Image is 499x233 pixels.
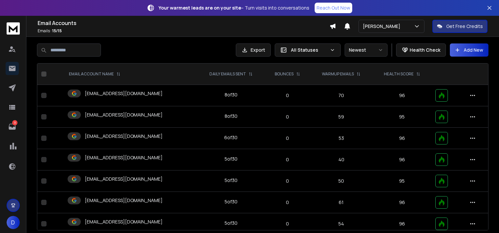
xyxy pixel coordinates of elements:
p: Get Free Credits [446,23,483,30]
button: Get Free Credits [432,20,487,33]
a: Reach Out Now [315,3,352,13]
td: 96 [372,149,431,170]
p: WARMUP EMAILS [322,71,354,77]
p: DAILY EMAILS SENT [209,71,246,77]
p: 0 [269,178,306,184]
p: 0 [269,220,306,227]
a: 3 [6,120,19,133]
div: 5 of 30 [225,220,237,226]
p: BOUNCES [275,71,294,77]
td: 95 [372,170,431,192]
td: 59 [310,106,372,128]
p: [EMAIL_ADDRESS][DOMAIN_NAME] [85,176,163,182]
div: 8 of 30 [225,113,237,119]
p: [EMAIL_ADDRESS][DOMAIN_NAME] [85,90,163,97]
p: 0 [269,135,306,142]
p: 0 [269,199,306,206]
p: Health Check [410,47,440,53]
div: 6 of 30 [224,134,237,141]
button: D [7,216,20,229]
div: 5 of 30 [225,177,237,184]
td: 61 [310,192,372,213]
td: 40 [310,149,372,170]
p: Emails : [38,28,329,34]
div: 8 of 30 [225,91,237,98]
p: [EMAIL_ADDRESS][DOMAIN_NAME] [85,154,163,161]
p: 0 [269,92,306,99]
p: Reach Out Now [317,5,350,11]
td: 50 [310,170,372,192]
p: [EMAIL_ADDRESS][DOMAIN_NAME] [85,133,163,140]
button: Newest [345,43,388,57]
div: 5 of 30 [225,156,237,162]
div: 5 of 30 [225,198,237,205]
p: – Turn visits into conversations [159,5,309,11]
p: 0 [269,156,306,163]
span: 15 / 15 [52,28,62,34]
p: All Statuses [291,47,327,53]
img: logo [7,22,20,35]
td: 96 [372,192,431,213]
button: Add New [450,43,488,57]
h1: Email Accounts [38,19,329,27]
td: 53 [310,128,372,149]
td: 96 [372,128,431,149]
strong: Your warmest leads are on your site [159,5,241,11]
td: 95 [372,106,431,128]
td: 96 [372,85,431,106]
div: EMAIL ACCOUNT NAME [69,71,120,77]
p: HEALTH SCORE [384,71,414,77]
td: 70 [310,85,372,106]
p: 3 [12,120,17,125]
p: [EMAIL_ADDRESS][DOMAIN_NAME] [85,197,163,204]
p: [PERSON_NAME] [363,23,403,30]
p: 0 [269,114,306,120]
button: Export [236,43,271,57]
p: [EMAIL_ADDRESS][DOMAIN_NAME] [85,219,163,225]
button: Health Check [396,43,446,57]
p: [EMAIL_ADDRESS][DOMAIN_NAME] [85,112,163,118]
